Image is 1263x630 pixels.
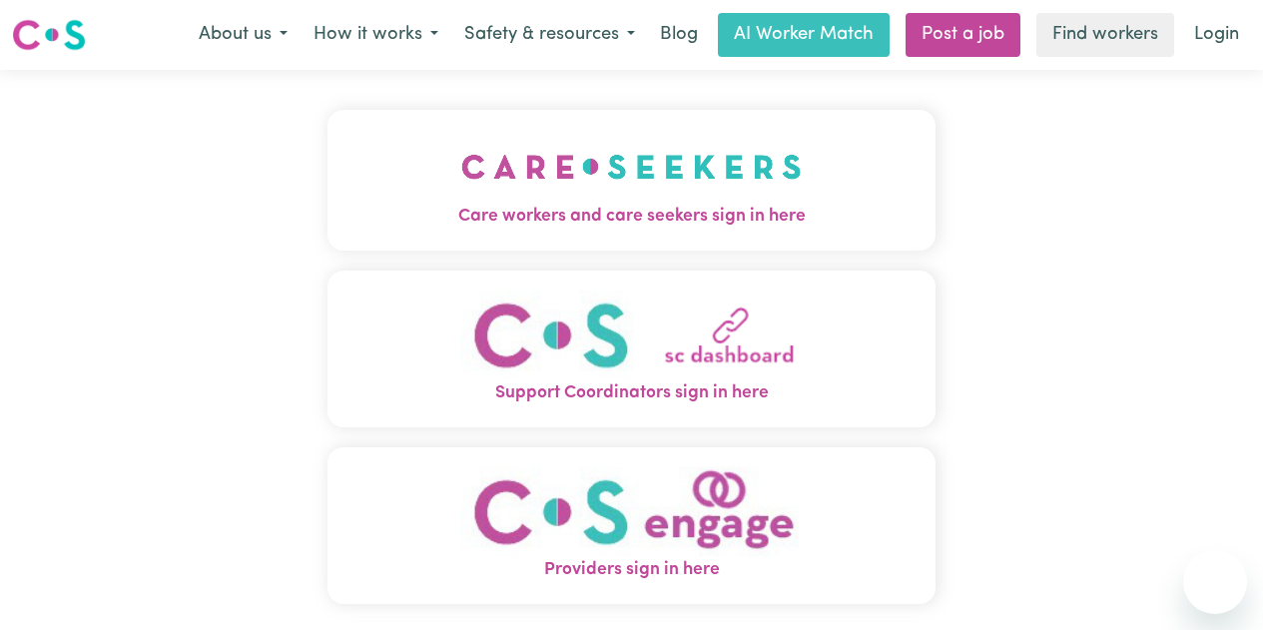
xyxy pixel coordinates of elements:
[451,14,648,56] button: Safety & resources
[327,557,936,583] span: Providers sign in here
[1182,13,1251,57] a: Login
[1036,13,1174,57] a: Find workers
[718,13,890,57] a: AI Worker Match
[301,14,451,56] button: How it works
[327,270,936,426] button: Support Coordinators sign in here
[12,17,86,53] img: Careseekers logo
[186,14,301,56] button: About us
[327,204,936,230] span: Care workers and care seekers sign in here
[1183,550,1247,614] iframe: Button to launch messaging window
[12,12,86,58] a: Careseekers logo
[327,110,936,250] button: Care workers and care seekers sign in here
[327,446,936,603] button: Providers sign in here
[906,13,1020,57] a: Post a job
[648,13,710,57] a: Blog
[327,380,936,406] span: Support Coordinators sign in here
